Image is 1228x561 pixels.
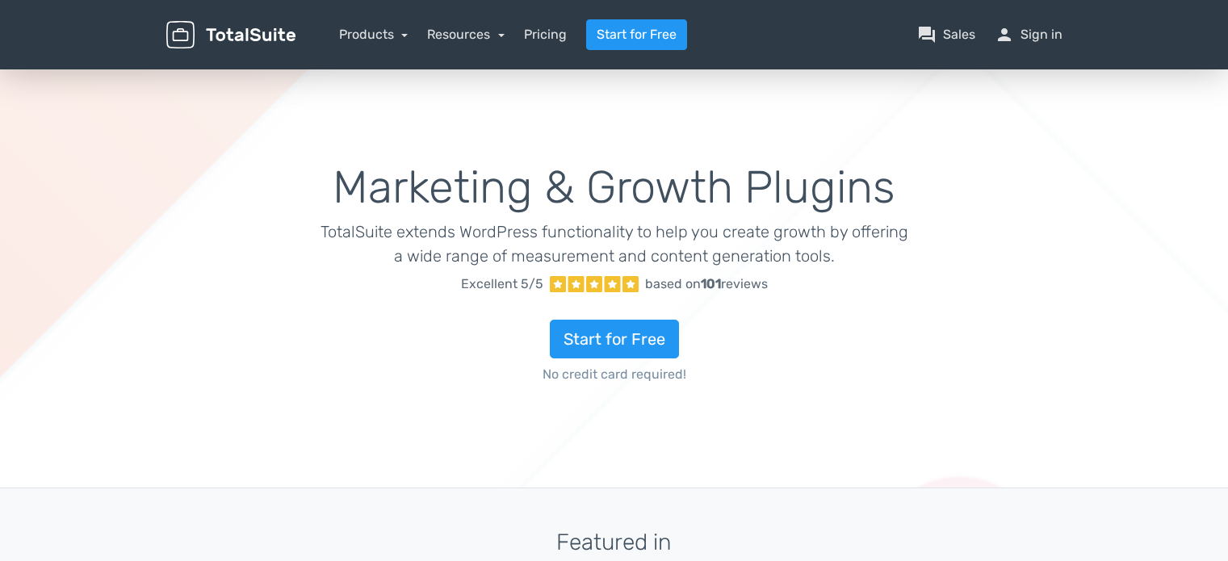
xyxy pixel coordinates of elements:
[461,274,543,294] span: Excellent 5/5
[320,163,908,213] h1: Marketing & Growth Plugins
[917,25,937,44] span: question_answer
[995,25,1014,44] span: person
[917,25,975,44] a: question_answerSales
[645,274,768,294] div: based on reviews
[701,276,721,291] strong: 101
[550,320,679,358] a: Start for Free
[166,530,1062,555] h3: Featured in
[995,25,1062,44] a: personSign in
[320,365,908,384] span: No credit card required!
[339,27,409,42] a: Products
[586,19,687,50] a: Start for Free
[320,220,908,268] p: TotalSuite extends WordPress functionality to help you create growth by offering a wide range of ...
[427,27,505,42] a: Resources
[320,268,908,300] a: Excellent 5/5 based on101reviews
[166,21,295,49] img: TotalSuite for WordPress
[524,25,567,44] a: Pricing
